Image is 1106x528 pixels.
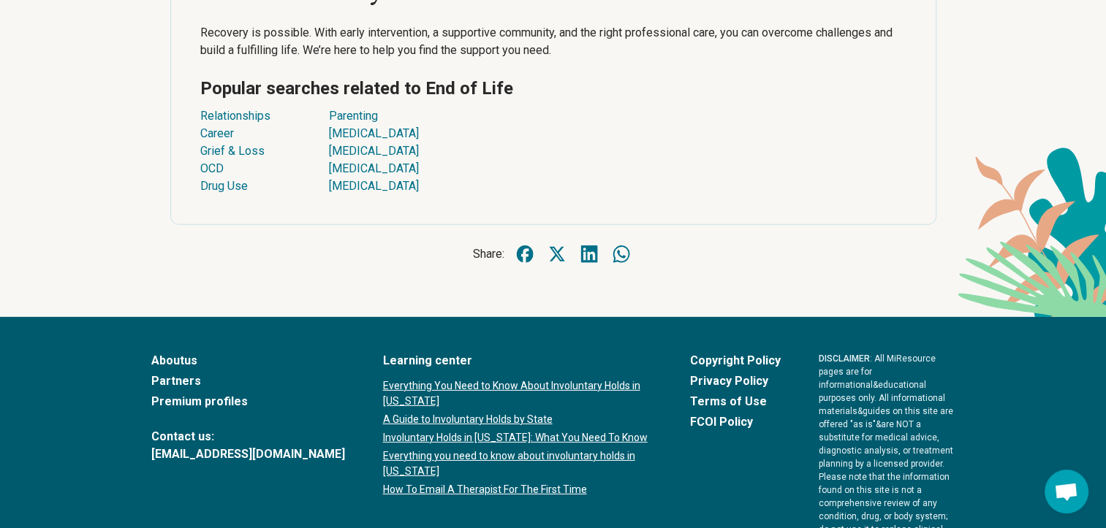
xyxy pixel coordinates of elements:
[545,242,569,266] a: Share on X
[151,372,345,390] a: Partners
[151,352,345,370] a: Aboutus
[329,142,434,160] a: [MEDICAL_DATA]
[200,142,306,160] a: Grief & Loss
[200,125,306,142] a: Career
[383,430,652,445] a: Involuntary Holds in [US_STATE]: What You Need To Know
[383,378,652,409] a: Everything You Need to Know About Involuntary Holds in [US_STATE]
[690,413,781,431] a: FCOI Policy
[151,393,345,410] a: Premium profiles
[383,412,652,427] a: A Guide to Involuntary Holds by State
[1045,470,1088,513] div: Open chat
[383,352,652,370] a: Learning center
[577,242,601,266] a: Share on LinkedIn
[329,125,434,142] a: [MEDICAL_DATA]
[200,24,906,59] p: Recovery is possible. With early intervention, a supportive community, and the right professional...
[690,372,781,390] a: Privacy Policy
[610,242,633,266] a: Share on WhatsApp
[151,445,345,463] a: [EMAIL_ADDRESS][DOMAIN_NAME]
[383,448,652,479] a: Everything you need to know about involuntary holds in [US_STATE]
[383,482,652,497] a: How To Email A Therapist For The First Time
[200,160,306,177] a: OCD
[200,77,906,102] div: Popular searches related to End of Life
[819,353,870,364] span: DISCLAIMER
[329,160,434,177] a: [MEDICAL_DATA]
[329,177,434,195] a: [MEDICAL_DATA]
[513,242,537,266] a: Share on Facebook
[690,393,781,410] a: Terms of Use
[200,177,306,195] a: Drug Use
[200,107,306,125] a: Relationships
[151,428,345,445] span: Contact us:
[329,107,434,125] a: Parenting
[473,245,504,263] span: Share:
[690,352,781,370] a: Copyright Policy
